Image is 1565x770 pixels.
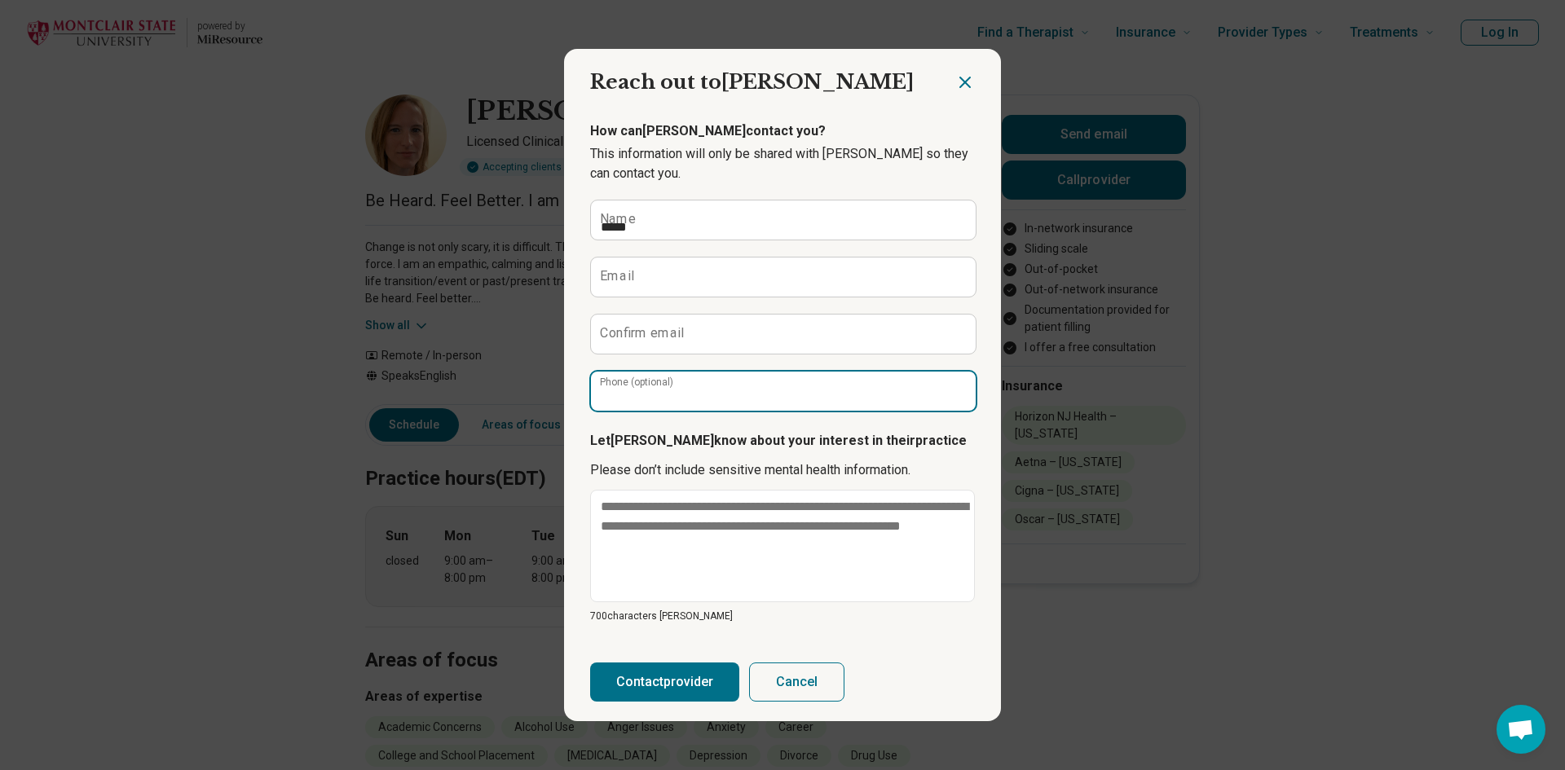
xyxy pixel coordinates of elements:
p: Let [PERSON_NAME] know about your interest in their practice [590,431,975,451]
button: Cancel [749,662,844,702]
span: Reach out to [PERSON_NAME] [590,70,914,94]
p: 700 characters [PERSON_NAME] [590,609,975,623]
label: Confirm email [600,327,684,340]
label: Phone (optional) [600,377,673,387]
p: This information will only be shared with [PERSON_NAME] so they can contact you. [590,144,975,183]
p: Please don’t include sensitive mental health information. [590,460,975,480]
button: Contactprovider [590,662,739,702]
p: How can [PERSON_NAME] contact you? [590,121,975,141]
label: Name [600,213,636,226]
label: Email [600,270,634,283]
button: Close dialog [955,73,975,92]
